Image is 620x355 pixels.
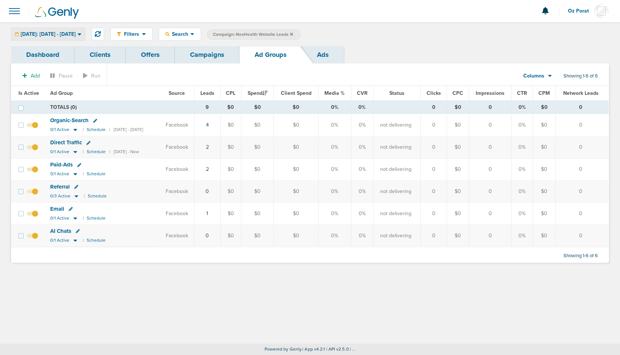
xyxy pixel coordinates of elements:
[512,180,533,203] td: 0%
[35,7,79,19] img: Genly
[50,127,69,132] span: 0/1 Active
[512,136,533,158] td: 0%
[350,347,356,352] span: | ...
[421,101,447,114] td: 0
[380,166,411,173] span: not delivering
[469,158,512,180] td: 0
[556,225,609,247] td: 0
[50,161,73,168] span: Paid-Ads
[452,90,463,96] span: CPC
[556,203,609,225] td: 0
[351,136,373,158] td: 0%
[18,70,44,81] button: Add
[175,46,240,63] a: Campaigns
[447,101,469,114] td: $0
[517,90,527,96] span: CTR
[220,158,241,180] td: $0
[169,31,190,37] span: Search
[226,90,235,96] span: CPL
[241,225,274,247] td: $0
[50,117,89,124] span: Organic-Search
[121,31,142,37] span: Filters
[351,158,373,180] td: 0%
[357,90,368,96] span: CVR
[274,225,318,247] td: $0
[50,183,70,190] span: Referral
[447,203,469,225] td: $0
[533,114,556,136] td: $0
[318,158,351,180] td: 0%
[213,31,293,38] span: Campaign: NexHealth Website Leads
[87,127,106,132] small: Schedule
[380,188,411,195] span: not delivering
[564,73,598,79] span: Showing 1-6 of 6
[351,180,373,203] td: 0%
[159,203,194,225] td: Facebook
[318,136,351,158] td: 0%
[568,8,594,14] span: Oz Porat
[274,114,318,136] td: $0
[200,90,214,96] span: Leads
[206,144,209,150] a: 2
[326,347,349,352] span: | API v2.5.0
[50,171,69,177] span: 0/1 Active
[512,158,533,180] td: 0%
[220,180,241,203] td: $0
[159,225,194,247] td: Facebook
[50,216,69,221] span: 0/1 Active
[563,90,599,96] span: Network Leads
[241,136,274,158] td: $0
[533,225,556,247] td: $0
[220,225,241,247] td: $0
[447,114,469,136] td: $0
[220,101,241,114] td: $0
[318,101,351,114] td: 0%
[421,114,447,136] td: 0
[533,158,556,180] td: $0
[274,203,318,225] td: $0
[447,158,469,180] td: $0
[469,180,512,203] td: 0
[512,114,533,136] td: 0%
[240,46,302,63] a: Ad Groups
[533,180,556,203] td: $0
[447,136,469,158] td: $0
[206,122,209,128] a: 4
[351,203,373,225] td: 0%
[18,90,39,96] span: Is Active
[556,101,609,114] td: 0
[302,347,325,352] span: | App v4.2.1
[318,203,351,225] td: 0%
[50,139,82,146] span: Direct Traffic
[533,136,556,158] td: $0
[241,180,274,203] td: $0
[556,158,609,180] td: 0
[512,225,533,247] td: 0%
[380,121,411,129] span: not delivering
[469,225,512,247] td: 0
[533,203,556,225] td: $0
[274,158,318,180] td: $0
[50,228,71,234] span: AI Chats
[206,232,209,239] a: 0
[274,136,318,158] td: $0
[109,127,143,132] small: | [DATE] - [DATE]
[88,193,107,199] small: Schedule
[523,72,544,80] span: Columns
[159,158,194,180] td: Facebook
[50,206,64,212] span: Email
[241,114,274,136] td: $0
[274,180,318,203] td: $0
[469,203,512,225] td: 0
[447,225,469,247] td: $0
[50,149,69,155] span: 0/1 Active
[380,232,411,239] span: not delivering
[389,90,404,96] span: Status
[538,90,550,96] span: CPM
[421,158,447,180] td: 0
